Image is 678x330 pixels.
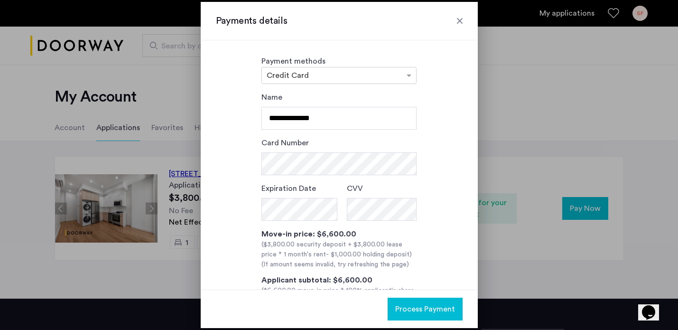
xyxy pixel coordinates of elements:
[261,286,417,306] div: ($6,600.00 move-in price * 100% applicant's share without broker fee)
[261,92,282,103] label: Name
[261,260,417,270] div: (If amount seems invalid, try refreshing the page)
[261,240,417,260] div: ($3,800.00 security deposit + $3,800.00 lease price * 1 month's rent )
[395,303,455,315] span: Process Payment
[261,274,417,286] div: Applicant subtotal: $6,600.00
[216,14,463,28] h3: Payments details
[261,57,325,65] label: Payment methods
[638,292,669,321] iframe: chat widget
[261,183,316,194] label: Expiration Date
[326,251,409,258] span: - $1,000.00 holding deposit
[388,298,463,321] button: button
[261,228,417,240] div: Move-in price: $6,600.00
[261,137,309,149] label: Card Number
[347,183,363,194] label: CVV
